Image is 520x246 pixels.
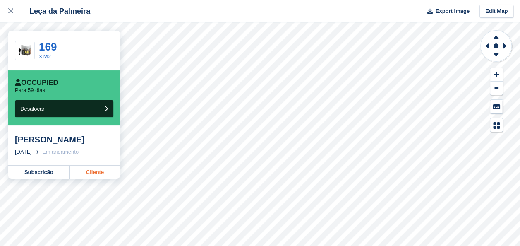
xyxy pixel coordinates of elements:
[15,135,113,145] div: [PERSON_NAME]
[39,41,57,53] a: 169
[15,79,58,87] div: Occupied
[479,5,513,18] a: Edit Map
[39,53,51,60] a: 3 M2
[70,166,120,179] a: Cliente
[490,118,503,132] button: Map Legend
[35,150,39,154] img: arrow-right-light-icn-cde0832a797a2874e46488d9cf13f60e5c3a73dbe684e267c42b8395dfbc2abf.svg
[15,87,45,94] p: Para 59 dias
[20,106,45,112] span: Desalocar
[422,5,470,18] button: Export Image
[22,6,90,16] div: Leça da Palmeira
[15,148,32,156] div: [DATE]
[8,166,70,179] a: Subscrição
[435,7,469,15] span: Export Image
[15,100,113,117] button: Desalocar
[490,68,503,82] button: Zoom In
[490,82,503,95] button: Zoom Out
[42,148,79,156] div: Em andamento
[15,43,34,58] img: 35-sqft-unit.jpg
[490,100,503,113] button: Keyboard Shortcuts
